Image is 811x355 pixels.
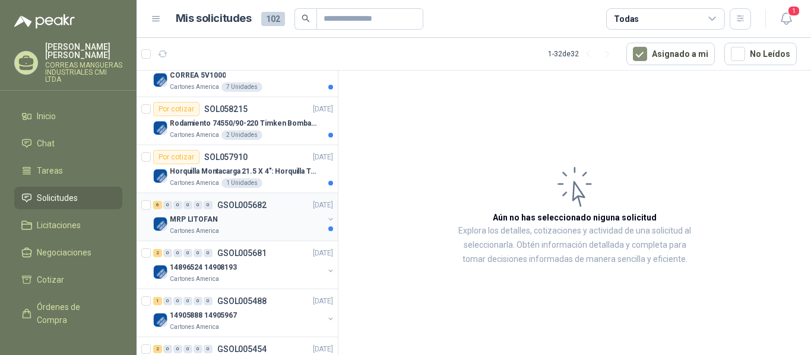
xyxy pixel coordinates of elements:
div: 0 [194,201,202,209]
div: 0 [163,201,172,209]
div: 2 Unidades [221,130,262,140]
a: 1 0 0 0 0 0 GSOL005488[DATE] Company Logo14905888 14905967Cartones America [153,294,335,332]
a: Por cotizarSOL057910[DATE] Company LogoHorquilla Montacarga 21.5 X 4": Horquilla Telescopica Over... [137,145,338,193]
div: 1 Unidades [221,178,262,188]
a: Chat [14,132,122,155]
div: 0 [163,249,172,257]
a: Licitaciones [14,214,122,236]
h1: Mis solicitudes [176,10,252,27]
p: GSOL005454 [217,345,267,353]
p: [PERSON_NAME] [PERSON_NAME] [45,43,122,59]
p: Cartones America [170,130,219,140]
div: Todas [614,12,639,25]
a: 6 0 0 0 0 0 GSOL005682[DATE] Company LogoMRP LITOFANCartones America [153,198,335,236]
p: GSOL005682 [217,201,267,209]
button: No Leídos [724,43,797,65]
div: 0 [194,297,202,305]
p: Horquilla Montacarga 21.5 X 4": Horquilla Telescopica Overall size 2108 x 660 x 324mm [170,166,318,177]
p: Cartones America [170,82,219,92]
p: 14905888 14905967 [170,310,237,321]
p: GSOL005681 [217,249,267,257]
span: Cotizar [37,273,64,286]
button: Asignado a mi [626,43,715,65]
div: 2 [153,249,162,257]
div: 0 [183,249,192,257]
div: 0 [173,249,182,257]
img: Company Logo [153,73,167,87]
span: Tareas [37,164,63,177]
p: Rodamiento 74550/90-220 Timken BombaVG40 [170,118,318,129]
div: Por cotizar [153,150,199,164]
a: Por cotizarSOL058215[DATE] Company LogoRodamiento 74550/90-220 Timken BombaVG40Cartones America2 ... [137,97,338,145]
img: Company Logo [153,217,167,231]
span: search [302,14,310,23]
p: [DATE] [313,104,333,115]
div: 0 [173,297,182,305]
div: 0 [183,345,192,353]
div: 0 [204,345,213,353]
span: Solicitudes [37,191,78,204]
div: 7 Unidades [221,82,262,92]
h3: Aún no has seleccionado niguna solicitud [493,211,657,224]
div: 0 [173,345,182,353]
a: Por cotizarSOL060403[DATE] Company LogoCORREA 5V1000Cartones America7 Unidades [137,49,338,97]
div: 0 [194,345,202,353]
a: Órdenes de Compra [14,296,122,331]
p: Cartones America [170,322,219,332]
img: Company Logo [153,121,167,135]
img: Company Logo [153,313,167,327]
div: 1 - 32 de 32 [548,44,617,63]
span: 1 [787,5,800,17]
p: CORREAS MANGUERAS INDUSTRIALES CMI LTDA [45,62,122,83]
a: Tareas [14,159,122,182]
img: Company Logo [153,169,167,183]
div: 0 [163,297,172,305]
div: 2 [153,345,162,353]
p: [DATE] [313,344,333,355]
a: Cotizar [14,268,122,291]
p: 14896524 14908193 [170,262,237,273]
div: 0 [183,297,192,305]
p: [DATE] [313,248,333,259]
p: Cartones America [170,226,219,236]
a: Inicio [14,105,122,127]
p: MRP LITOFAN [170,214,218,225]
span: Chat [37,137,55,150]
span: 102 [261,12,285,26]
p: GSOL005488 [217,297,267,305]
div: 0 [204,297,213,305]
span: Inicio [37,110,56,123]
p: Cartones America [170,274,219,284]
button: 1 [775,8,797,30]
div: 0 [183,201,192,209]
a: Solicitudes [14,187,122,209]
div: 0 [163,345,172,353]
p: SOL057910 [204,153,248,161]
span: Licitaciones [37,219,81,232]
div: 0 [204,249,213,257]
p: Explora los detalles, cotizaciones y actividad de una solicitud al seleccionarla. Obtén informaci... [457,224,692,267]
div: 0 [173,201,182,209]
p: CORREA 5V1000 [170,70,226,81]
img: Company Logo [153,265,167,279]
a: Negociaciones [14,241,122,264]
p: SOL058215 [204,105,248,113]
a: 2 0 0 0 0 0 GSOL005681[DATE] Company Logo14896524 14908193Cartones America [153,246,335,284]
p: [DATE] [313,152,333,163]
img: Logo peakr [14,14,75,28]
div: 0 [194,249,202,257]
span: Órdenes de Compra [37,300,111,327]
div: 1 [153,297,162,305]
div: Por cotizar [153,102,199,116]
p: [DATE] [313,200,333,211]
div: 6 [153,201,162,209]
span: Negociaciones [37,246,91,259]
p: [DATE] [313,296,333,307]
div: 0 [204,201,213,209]
p: Cartones America [170,178,219,188]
